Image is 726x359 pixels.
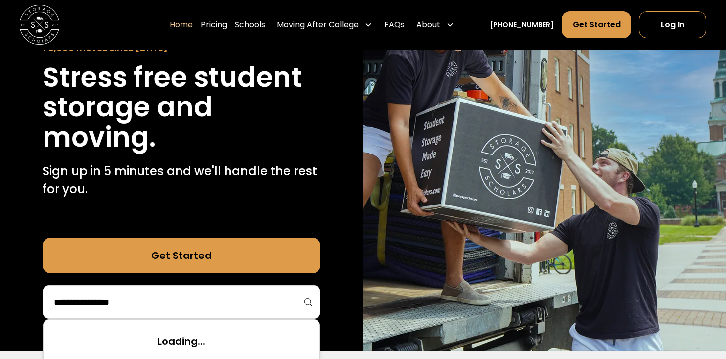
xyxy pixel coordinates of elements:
a: FAQs [384,11,405,39]
a: Log In [639,11,706,38]
div: Moving After College [273,11,376,39]
div: About [412,11,458,39]
a: home [20,5,59,45]
a: Get Started [43,238,320,273]
img: Storage Scholars main logo [20,5,59,45]
a: Schools [235,11,265,39]
h1: Stress free student storage and moving. [43,62,320,153]
div: Moving After College [277,19,359,31]
a: [PHONE_NUMBER] [490,20,554,30]
a: Home [170,11,193,39]
div: About [416,19,440,31]
p: Sign up in 5 minutes and we'll handle the rest for you. [43,162,320,198]
a: Pricing [201,11,227,39]
a: Get Started [562,11,631,38]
